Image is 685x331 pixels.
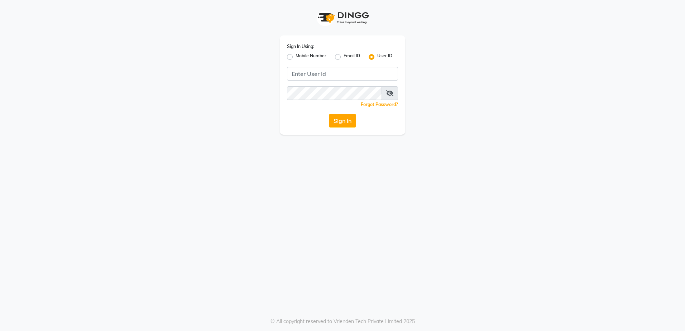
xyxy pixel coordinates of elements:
input: Username [287,86,382,100]
label: User ID [377,53,392,61]
img: logo1.svg [314,7,371,28]
label: Sign In Using: [287,43,314,50]
input: Username [287,67,398,81]
button: Sign In [329,114,356,128]
label: Mobile Number [296,53,326,61]
label: Email ID [344,53,360,61]
a: Forgot Password? [361,102,398,107]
